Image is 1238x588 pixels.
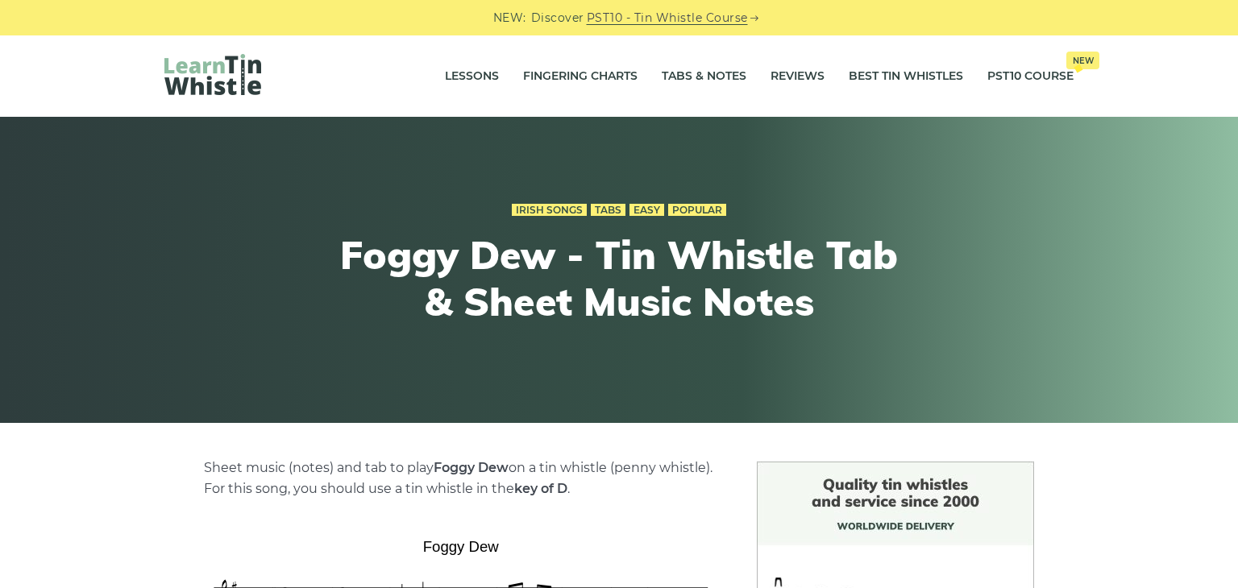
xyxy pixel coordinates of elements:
[662,56,746,97] a: Tabs & Notes
[512,204,587,217] a: Irish Songs
[668,204,726,217] a: Popular
[629,204,664,217] a: Easy
[1066,52,1099,69] span: New
[591,204,625,217] a: Tabs
[523,56,638,97] a: Fingering Charts
[987,56,1074,97] a: PST10 CourseNew
[322,232,916,325] h1: Foggy Dew - Tin Whistle Tab & Sheet Music Notes
[771,56,825,97] a: Reviews
[204,458,718,499] p: Sheet music (notes) and tab to play on a tin whistle (penny whistle). For this song, you should u...
[445,56,499,97] a: Lessons
[164,54,261,95] img: LearnTinWhistle.com
[434,460,509,475] strong: Foggy Dew
[514,481,567,496] strong: key of D
[849,56,963,97] a: Best Tin Whistles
